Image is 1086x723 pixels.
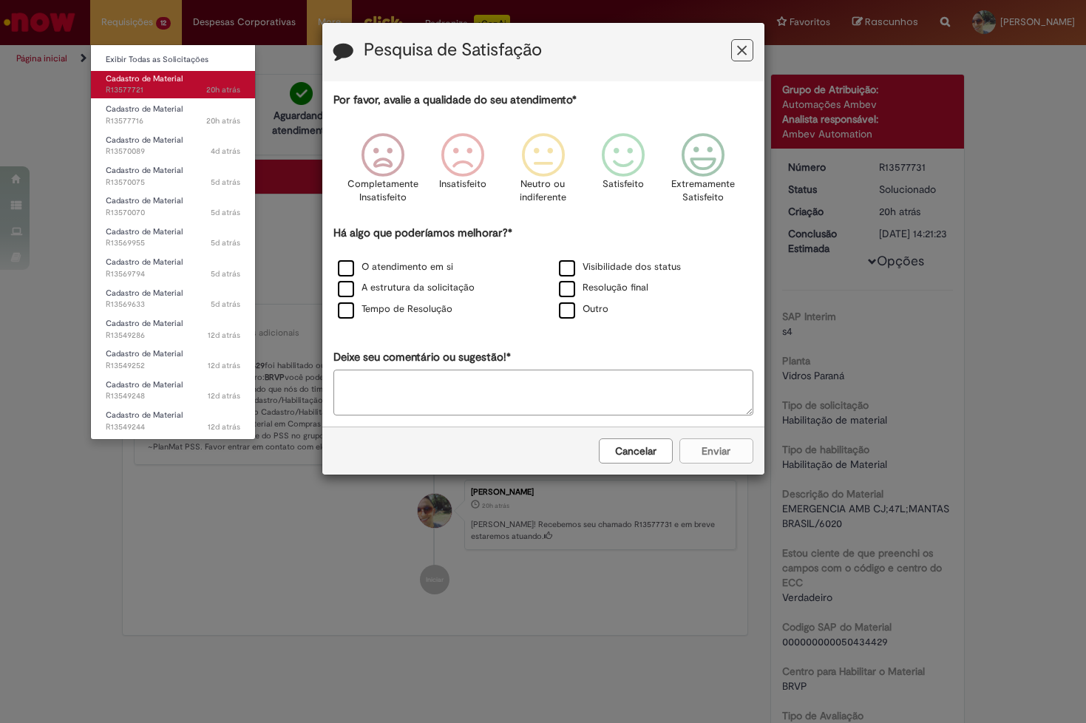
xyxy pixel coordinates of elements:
span: Cadastro de Material [106,195,183,206]
time: 26/09/2025 10:32:26 [211,268,240,279]
span: R13569794 [106,268,240,280]
p: Neutro ou indiferente [516,177,569,205]
label: Deixe seu comentário ou sugestão!* [333,350,511,365]
span: R13577721 [106,84,240,96]
span: Cadastro de Material [106,73,183,84]
span: R13570070 [106,207,240,219]
span: R13549244 [106,421,240,433]
a: Aberto R13569794 : Cadastro de Material [91,254,255,282]
label: Tempo de Resolução [338,302,452,316]
time: 26/09/2025 11:21:19 [211,177,240,188]
label: O atendimento em si [338,260,453,274]
label: Visibilidade dos status [559,260,681,274]
a: Aberto R13549244 : Cadastro de Material [91,407,255,435]
div: Há algo que poderíamos melhorar?* [333,225,753,321]
p: Completamente Insatisfeito [347,177,418,205]
label: Pesquisa de Satisfação [364,41,542,60]
span: Cadastro de Material [106,103,183,115]
a: Aberto R13549248 : Cadastro de Material [91,377,255,404]
label: Resolução final [559,281,648,295]
p: Satisfeito [603,177,644,191]
div: Extremamente Satisfeito [665,122,741,223]
span: R13570075 [106,177,240,189]
span: Cadastro de Material [106,410,183,421]
a: Exibir Todas as Solicitações [91,52,255,68]
a: Aberto R13577721 : Cadastro de Material [91,71,255,98]
span: 5d atrás [211,299,240,310]
a: Aberto R13570070 : Cadastro de Material [91,193,255,220]
div: Neutro ou indiferente [505,122,580,223]
label: Outro [559,302,608,316]
a: Aberto R13577716 : Cadastro de Material [91,101,255,129]
span: Cadastro de Material [106,165,183,176]
span: R13549248 [106,390,240,402]
time: 26/09/2025 11:20:18 [211,207,240,218]
time: 19/09/2025 08:37:00 [208,360,240,371]
span: Cadastro de Material [106,379,183,390]
span: Cadastro de Material [106,226,183,237]
span: 12d atrás [208,360,240,371]
span: R13549286 [106,330,240,342]
span: 5d atrás [211,177,240,188]
span: 5d atrás [211,237,240,248]
span: 4d atrás [211,146,240,157]
a: Aberto R13549252 : Cadastro de Material [91,346,255,373]
time: 19/09/2025 08:36:04 [208,390,240,401]
a: Aberto R13569955 : Cadastro de Material [91,224,255,251]
button: Cancelar [599,438,673,464]
span: 20h atrás [206,84,240,95]
span: 5d atrás [211,207,240,218]
span: R13569633 [106,299,240,310]
span: 20h atrás [206,115,240,126]
span: 12d atrás [208,390,240,401]
time: 19/09/2025 08:34:53 [208,421,240,432]
p: Extremamente Satisfeito [671,177,735,205]
span: Cadastro de Material [106,348,183,359]
div: Insatisfeito [425,122,500,223]
ul: Requisições [90,44,256,440]
label: A estrutura da solicitação [338,281,475,295]
span: Cadastro de Material [106,288,183,299]
a: Aberto R13549286 : Cadastro de Material [91,316,255,343]
label: Por favor, avalie a qualidade do seu atendimento* [333,92,577,108]
span: Cadastro de Material [106,135,183,146]
span: 5d atrás [211,268,240,279]
span: Cadastro de Material [106,257,183,268]
a: Aberto R13570089 : Cadastro de Material [91,132,255,160]
span: Cadastro de Material [106,318,183,329]
a: Aberto R13569633 : Cadastro de Material [91,285,255,313]
p: Insatisfeito [439,177,486,191]
time: 29/09/2025 15:26:18 [206,84,240,95]
time: 29/09/2025 15:25:23 [206,115,240,126]
time: 26/09/2025 10:11:11 [211,299,240,310]
div: Completamente Insatisfeito [345,122,421,223]
span: R13570089 [106,146,240,157]
time: 26/09/2025 10:59:42 [211,237,240,248]
span: R13569955 [106,237,240,249]
time: 19/09/2025 08:44:46 [208,330,240,341]
span: 12d atrás [208,330,240,341]
span: R13549252 [106,360,240,372]
span: 12d atrás [208,421,240,432]
span: R13577716 [106,115,240,127]
a: Aberto R13570075 : Cadastro de Material [91,163,255,190]
time: 26/09/2025 11:23:24 [211,146,240,157]
div: Satisfeito [586,122,661,223]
